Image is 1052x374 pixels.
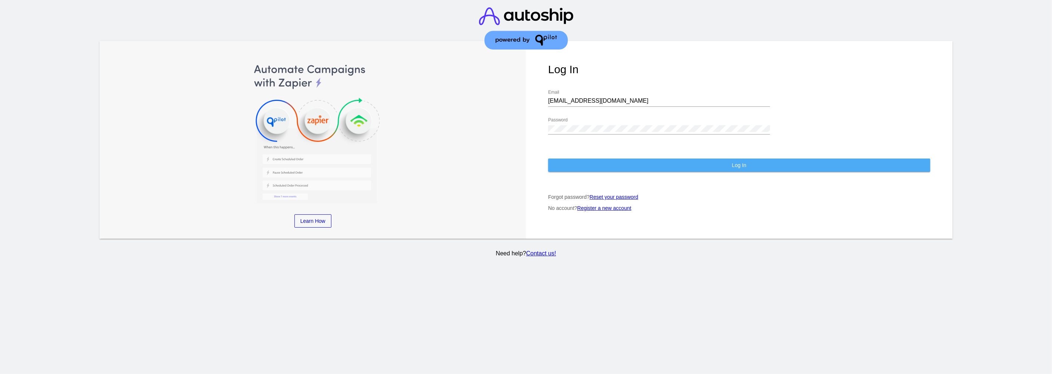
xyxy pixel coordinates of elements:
p: Forgot password? [548,194,930,200]
a: Learn How [294,214,331,228]
span: Log In [732,162,746,168]
p: No account? [548,205,930,211]
a: Reset your password [590,194,638,200]
button: Log In [548,159,930,172]
p: Need help? [98,250,954,257]
a: Contact us! [526,250,556,256]
input: Email [548,98,770,104]
a: Register a new account [577,205,631,211]
img: Automate Campaigns with Zapier, QPilot and Klaviyo [122,63,504,204]
span: Learn How [300,218,326,224]
h1: Log In [548,63,930,76]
